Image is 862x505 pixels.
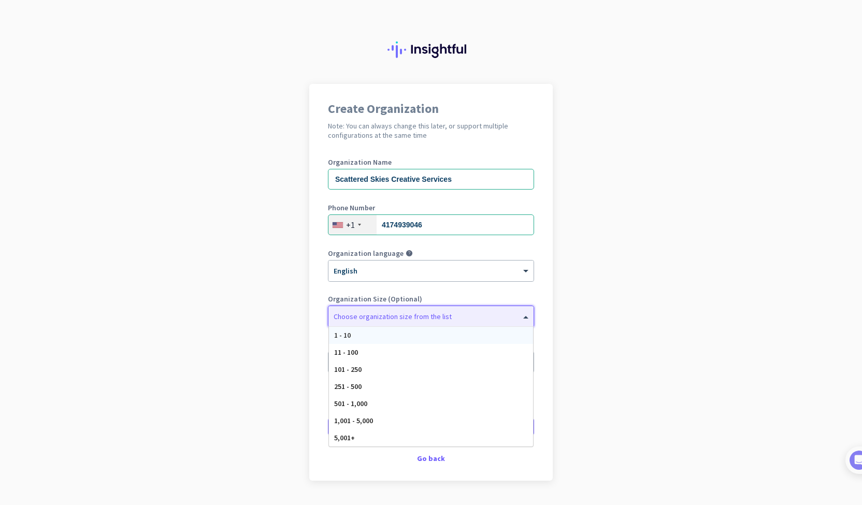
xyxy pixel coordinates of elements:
input: What is the name of your organization? [328,169,534,190]
label: Phone Number [328,204,534,211]
span: 101 - 250 [334,365,362,374]
span: 251 - 500 [334,382,362,391]
input: 201-555-0123 [328,214,534,235]
img: Insightful [387,41,475,58]
span: 1 - 10 [334,330,351,340]
label: Organization Name [328,158,534,166]
span: 5,001+ [334,433,355,442]
div: Go back [328,455,534,462]
button: Create Organization [328,417,534,436]
h2: Note: You can always change this later, or support multiple configurations at the same time [328,121,534,140]
h1: Create Organization [328,103,534,115]
i: help [406,250,413,257]
span: 1,001 - 5,000 [334,416,373,425]
label: Organization language [328,250,404,257]
div: +1 [346,220,355,230]
div: Options List [329,327,533,446]
span: 11 - 100 [334,348,358,357]
label: Organization Size (Optional) [328,295,534,302]
label: Organization Time Zone [328,341,534,348]
span: 501 - 1,000 [334,399,367,408]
